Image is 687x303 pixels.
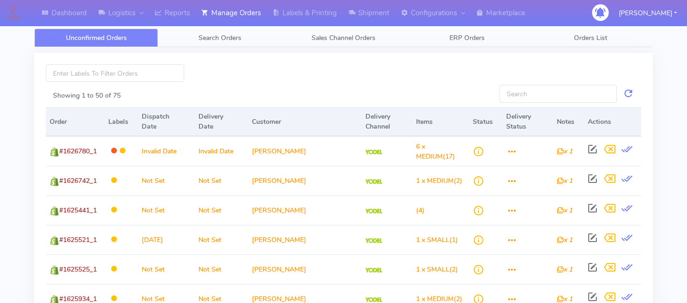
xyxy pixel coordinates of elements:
[612,3,684,23] button: [PERSON_NAME]
[365,238,382,243] img: Yodel
[195,166,248,195] td: Not Set
[416,142,443,161] span: 6 x MEDIUM
[365,297,382,302] img: Yodel
[195,225,248,254] td: Not Set
[557,206,572,215] i: x 1
[198,33,241,42] span: Search Orders
[416,176,454,185] span: 1 x MEDIUM
[416,235,458,244] span: (1)
[46,107,104,136] th: Order
[574,33,607,42] span: Orders List
[248,195,362,225] td: [PERSON_NAME]
[248,254,362,284] td: [PERSON_NAME]
[59,147,97,156] span: #1626780_1
[365,268,382,273] img: Yodel
[248,136,362,166] td: [PERSON_NAME]
[416,142,455,161] span: (17)
[412,107,469,136] th: Items
[469,107,502,136] th: Status
[248,225,362,254] td: [PERSON_NAME]
[138,195,194,225] td: Not Set
[365,209,382,213] img: Yodel
[500,85,617,102] input: Search
[416,235,449,244] span: 1 x SMALL
[553,107,584,136] th: Notes
[138,254,194,284] td: Not Set
[46,64,184,82] input: Enter Labels To Filter Orders
[195,254,248,284] td: Not Set
[248,166,362,195] td: [PERSON_NAME]
[34,29,653,47] ul: Tabs
[416,206,425,215] span: (4)
[195,107,248,136] th: Delivery Date
[362,107,412,136] th: Delivery Channel
[416,265,449,274] span: 1 x SMALL
[584,107,641,136] th: Actions
[312,33,375,42] span: Sales Channel Orders
[449,33,485,42] span: ERP Orders
[557,147,572,156] i: x 1
[104,107,138,136] th: Labels
[557,176,572,185] i: x 1
[365,179,382,184] img: Yodel
[53,91,121,101] label: Showing 1 to 50 of 75
[195,136,248,166] td: Invalid Date
[557,265,572,274] i: x 1
[195,195,248,225] td: Not Set
[365,150,382,154] img: Yodel
[59,265,97,274] span: #1625525_1
[59,206,97,215] span: #1625441_1
[416,176,462,185] span: (2)
[416,265,458,274] span: (2)
[138,107,194,136] th: Dispatch Date
[138,136,194,166] td: Invalid Date
[138,166,194,195] td: Not Set
[248,107,362,136] th: Customer
[557,235,572,244] i: x 1
[59,235,97,244] span: #1625521_1
[138,225,194,254] td: [DATE]
[66,33,127,42] span: Unconfirmed Orders
[502,107,553,136] th: Delivery Status
[59,176,97,185] span: #1626742_1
